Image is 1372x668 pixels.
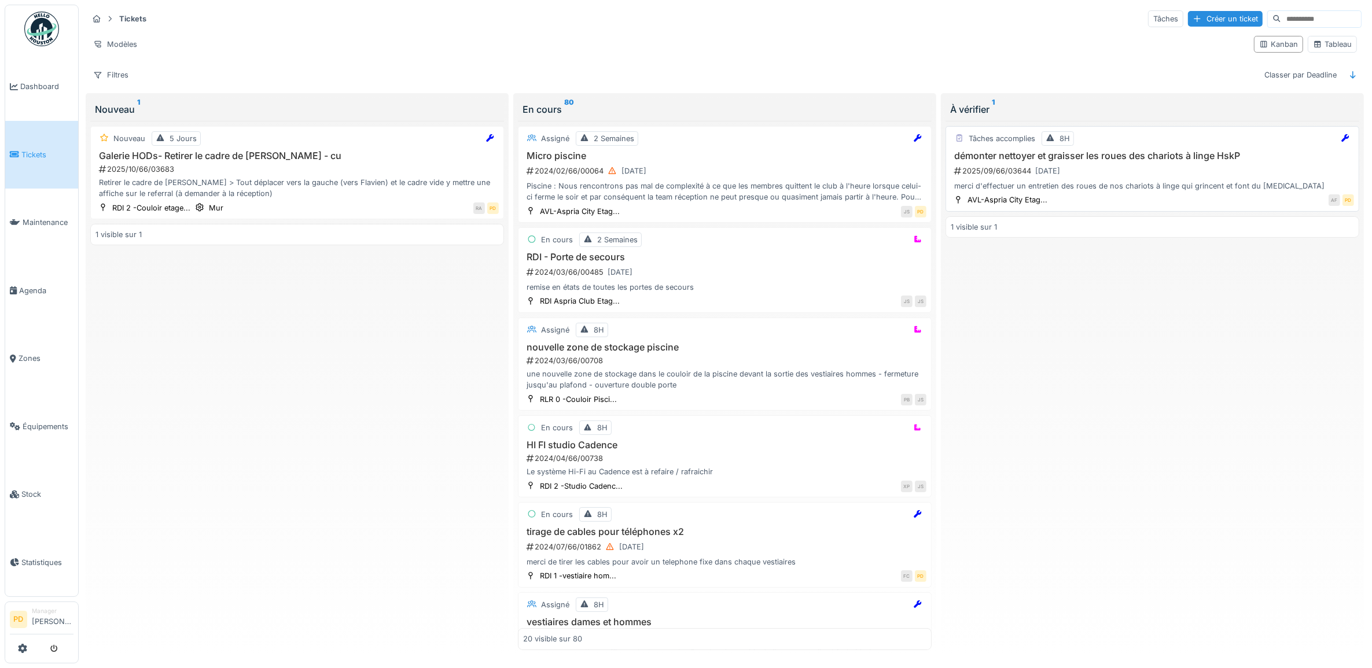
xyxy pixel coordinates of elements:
[541,599,569,610] div: Assigné
[32,607,73,615] div: Manager
[525,164,926,178] div: 2024/02/66/00064
[992,102,995,116] sup: 1
[32,607,73,632] li: [PERSON_NAME]
[88,67,134,83] div: Filtres
[20,81,73,92] span: Dashboard
[5,257,78,325] a: Agenda
[10,607,73,634] a: PD Manager[PERSON_NAME]
[594,324,604,335] div: 8H
[112,202,190,213] div: RDI 2 -Couloir etage...
[540,206,620,217] div: AVL-Aspria City Etag...
[523,617,926,628] h3: vestiaires dames et hommes
[901,394,913,405] div: PB
[170,133,197,144] div: 5 Jours
[5,189,78,257] a: Maintenance
[594,599,604,610] div: 8H
[525,453,926,464] div: 2024/04/66/00738
[19,353,73,364] span: Zones
[487,202,499,214] div: PD
[5,460,78,529] a: Stock
[1035,165,1060,176] div: [DATE]
[1342,194,1354,206] div: PD
[951,150,1354,161] h3: démonter nettoyer et graisser les roues des chariots à linge HskP
[915,206,926,217] div: PD
[523,342,926,353] h3: nouvelle zone de stockage piscine
[523,556,926,567] div: merci de tirer les cables pour avoir un telephone fixe dans chaque vestiaires
[523,440,926,451] h3: HI FI studio Cadence
[21,489,73,500] span: Stock
[540,481,623,492] div: RDI 2 -Studio Cadenc...
[597,509,608,520] div: 8H
[621,165,646,176] div: [DATE]
[115,13,151,24] strong: Tickets
[1313,39,1352,50] div: Tableau
[5,324,78,393] a: Zones
[209,202,223,213] div: Mur
[619,541,644,552] div: [DATE]
[5,121,78,189] a: Tickets
[608,267,632,278] div: [DATE]
[19,285,73,296] span: Agenda
[541,509,573,520] div: En cours
[523,368,926,390] div: une nouvelle zone de stockage dans le couloir de la piscine devant la sortie des vestiaires homme...
[10,611,27,628] li: PD
[597,234,638,245] div: 2 Semaines
[21,149,73,160] span: Tickets
[915,570,926,582] div: PD
[901,296,913,307] div: JS
[901,206,913,217] div: JS
[137,102,140,116] sup: 1
[95,150,499,161] h3: Galerie HODs- Retirer le cadre de [PERSON_NAME] - cu
[24,12,59,46] img: Badge_color-CXgf-gQk.svg
[1060,133,1070,144] div: 8H
[95,229,142,240] div: 1 visible sur 1
[541,133,569,144] div: Assigné
[525,540,926,554] div: 2024/07/66/01862
[23,421,73,432] span: Équipements
[113,133,145,144] div: Nouveau
[523,634,582,645] div: 20 visible sur 80
[1259,39,1298,50] div: Kanban
[525,265,926,279] div: 2024/03/66/00485
[901,570,913,582] div: FC
[915,296,926,307] div: JS
[523,252,926,263] h3: RDI - Porte de secours
[953,164,1354,178] div: 2025/09/66/03644
[597,422,608,433] div: 8H
[1148,10,1183,27] div: Tâches
[540,570,616,581] div: RDI 1 -vestiaire hom...
[523,282,926,293] div: remise en états de toutes les portes de secours
[915,394,926,405] div: JS
[540,296,620,307] div: RDI Aspria Club Etag...
[473,202,485,214] div: RA
[969,133,1035,144] div: Tâches accomplies
[5,53,78,121] a: Dashboard
[901,481,913,492] div: XP
[21,557,73,568] span: Statistiques
[5,529,78,597] a: Statistiques
[564,102,574,116] sup: 80
[23,217,73,228] span: Maintenance
[95,102,499,116] div: Nouveau
[951,180,1354,191] div: merci d'effectuer un entretien des roues de nos chariots à linge qui grincent et font du [MEDICAL...
[951,222,997,232] div: 1 visible sur 1
[523,180,926,202] div: Piscine : Nous rencontrons pas mal de complexité à ce que les membres quittent le club à l'heure ...
[541,234,573,245] div: En cours
[523,102,927,116] div: En cours
[1188,11,1263,27] div: Créer un ticket
[540,394,617,405] div: RLR 0 -Couloir Pisci...
[5,393,78,461] a: Équipements
[525,355,926,366] div: 2024/03/66/00708
[915,481,926,492] div: JS
[541,422,573,433] div: En cours
[523,150,926,161] h3: Micro piscine
[523,466,926,477] div: Le système Hi-Fi au Cadence est à refaire / rafraichir
[1329,194,1340,206] div: AF
[95,177,499,199] div: Retirer le cadre de [PERSON_NAME] > Tout déplacer vers la gauche (vers Flavien) et le cadre vide ...
[541,324,569,335] div: Assigné
[88,36,142,53] div: Modèles
[968,194,1047,205] div: AVL-Aspria City Etag...
[1259,67,1342,83] div: Classer par Deadline
[594,133,634,144] div: 2 Semaines
[98,164,499,175] div: 2025/10/66/03683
